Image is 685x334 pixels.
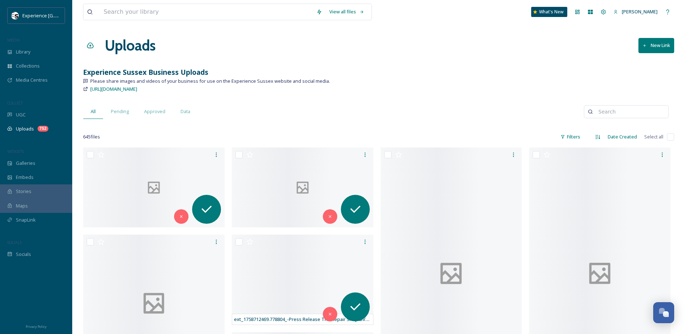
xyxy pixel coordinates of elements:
[16,174,34,181] span: Embeds
[91,108,96,115] span: All
[7,240,22,245] span: SOCIALS
[16,251,31,258] span: Socials
[7,149,24,154] span: WIDGETS
[557,130,584,144] div: Filters
[16,111,26,118] span: UGC
[181,108,190,115] span: Data
[90,85,137,93] a: [URL][DOMAIN_NAME]
[144,108,165,115] span: Approved
[16,125,34,132] span: Uploads
[22,12,94,19] span: Experience [GEOGRAPHIC_DATA]
[7,37,20,43] span: MEDIA
[90,78,330,85] span: Please share images and videos of your business for use on the Experience Sussex website and soci...
[7,100,23,106] span: COLLECT
[653,302,674,323] button: Open Chat
[16,217,36,223] span: SnapLink
[12,12,19,19] img: WSCC%20ES%20Socials%20Icon%20-%20Secondary%20-%20Black.jpg
[83,133,100,140] span: 645 file s
[610,5,661,19] a: [PERSON_NAME]
[604,130,641,144] div: Date Created
[90,86,137,92] span: [URL][DOMAIN_NAME]
[16,48,30,55] span: Library
[26,324,47,329] span: Privacy Policy
[638,38,674,53] button: New Link
[38,126,48,132] div: 752
[16,77,48,83] span: Media Centres
[622,8,658,15] span: [PERSON_NAME]
[234,316,529,322] span: ext_1758712469.778804_-Press Release The Repair Shop LIVE, Secrets from the [GEOGRAPHIC_DATA], [G...
[105,35,156,56] a: Uploads
[26,322,47,330] a: Privacy Policy
[326,5,368,19] a: View all files
[16,63,40,69] span: Collections
[83,67,208,77] strong: Experience Sussex Business Uploads
[644,133,663,140] span: Select all
[16,160,35,167] span: Galleries
[100,4,313,20] input: Search your library
[531,7,567,17] a: What's New
[595,104,665,119] input: Search
[16,202,28,209] span: Maps
[111,108,129,115] span: Pending
[16,188,31,195] span: Stories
